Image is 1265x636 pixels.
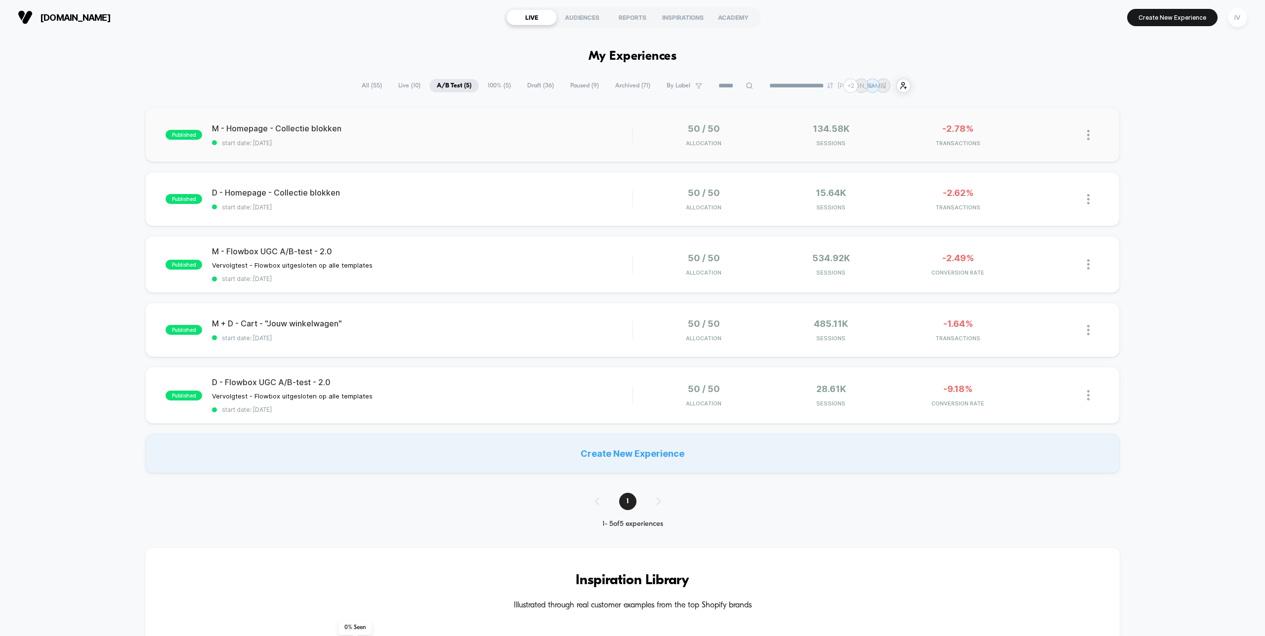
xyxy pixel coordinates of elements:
[897,204,1019,211] span: TRANSACTIONS
[688,253,720,263] span: 50 / 50
[667,82,690,89] span: By Label
[686,269,721,276] span: Allocation
[688,384,720,394] span: 50 / 50
[1087,325,1090,335] img: close
[391,79,428,92] span: Live ( 10 )
[18,10,33,25] img: Visually logo
[212,188,632,198] span: D - Homepage - Collectie blokken
[212,377,632,387] span: D - Flowbox UGC A/B-test - 2.0
[1127,9,1218,26] button: Create New Experience
[770,269,892,276] span: Sessions
[212,261,373,269] span: Vervolgtest - Flowbox uitgesloten op alle templates
[212,123,632,133] span: M - Homepage - Collectie blokken
[688,318,720,329] span: 50 / 50
[212,139,632,147] span: start date: [DATE]
[354,79,389,92] span: All ( 55 )
[557,9,607,25] div: AUDIENCES
[897,400,1019,407] span: CONVERSION RATE
[520,79,561,92] span: Draft ( 36 )
[212,406,632,413] span: start date: [DATE]
[608,79,658,92] span: Archived ( 71 )
[686,400,721,407] span: Allocation
[814,318,848,329] span: 485.11k
[813,123,849,134] span: 134.58k
[40,12,111,23] span: [DOMAIN_NAME]
[175,601,1090,610] h4: Illustrated through real customer examples from the top Shopify brands
[770,204,892,211] span: Sessions
[1225,7,1250,28] button: IV
[897,335,1019,342] span: TRANSACTIONS
[15,9,114,25] button: [DOMAIN_NAME]
[166,260,202,270] span: published
[843,79,858,93] div: + 2
[708,9,759,25] div: ACADEMY
[943,188,973,198] span: -2.62%
[1087,390,1090,400] img: close
[607,9,658,25] div: REPORTS
[942,123,973,134] span: -2.78%
[943,318,973,329] span: -1.64%
[338,620,372,635] span: 0 % Seen
[897,269,1019,276] span: CONVERSION RATE
[585,520,680,528] div: 1 - 5 of 5 experiences
[212,392,373,400] span: Vervolgtest - Flowbox uitgesloten op alle templates
[1087,259,1090,270] img: close
[1087,130,1090,140] img: close
[563,79,606,92] span: Paused ( 9 )
[619,493,636,510] span: 1
[166,194,202,204] span: published
[686,204,721,211] span: Allocation
[686,335,721,342] span: Allocation
[770,140,892,147] span: Sessions
[658,9,708,25] div: INSPIRATIONS
[688,188,720,198] span: 50 / 50
[212,275,632,282] span: start date: [DATE]
[816,384,846,394] span: 28.61k
[827,82,833,88] img: end
[688,123,720,134] span: 50 / 50
[812,253,850,263] span: 534.92k
[166,391,202,400] span: published
[175,573,1090,589] h3: Inspiration Library
[838,82,886,89] p: [PERSON_NAME]
[506,9,557,25] div: LIVE
[1087,194,1090,204] img: close
[429,79,479,92] span: A/B Test ( 5 )
[770,335,892,342] span: Sessions
[145,434,1119,473] div: Create New Experience
[212,203,632,211] span: start date: [DATE]
[686,140,721,147] span: Allocation
[212,246,632,256] span: M - Flowbox UGC A/B-test - 2.0
[212,334,632,342] span: start date: [DATE]
[480,79,518,92] span: 100% ( 5 )
[166,130,202,140] span: published
[942,253,974,263] span: -2.49%
[816,188,846,198] span: 15.64k
[212,318,632,328] span: M + D - Cart - "Jouw winkelwagen"
[770,400,892,407] span: Sessions
[897,140,1019,147] span: TRANSACTIONS
[943,384,972,394] span: -9.18%
[589,49,677,64] h1: My Experiences
[1228,8,1247,27] div: IV
[166,325,202,335] span: published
